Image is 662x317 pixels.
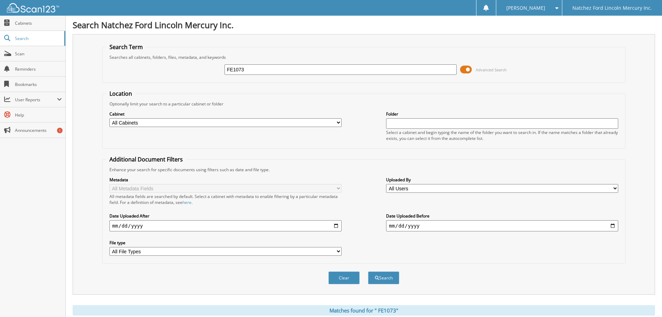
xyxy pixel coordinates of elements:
span: Scan [15,51,62,57]
div: Select a cabinet and begin typing the name of the folder you want to search in. If the name match... [386,129,618,141]
span: [PERSON_NAME] [506,6,545,10]
div: All metadata fields are searched by default. Select a cabinet with metadata to enable filtering b... [109,193,342,205]
input: end [386,220,618,231]
span: Announcements [15,127,62,133]
div: 1 [57,128,63,133]
span: Advanced Search [476,67,507,72]
span: Natchez Ford Lincoln Mercury Inc. [572,6,652,10]
legend: Location [106,90,136,97]
div: Matches found for " FE1073" [73,305,655,316]
legend: Search Term [106,43,146,51]
button: Search [368,271,399,284]
button: Clear [328,271,360,284]
label: Uploaded By [386,177,618,183]
div: Enhance your search for specific documents using filters such as date and file type. [106,167,622,173]
span: Search [15,35,61,41]
span: Reminders [15,66,62,72]
span: Help [15,112,62,118]
label: File type [109,240,342,246]
h1: Search Natchez Ford Lincoln Mercury Inc. [73,19,655,31]
img: scan123-logo-white.svg [7,3,59,13]
label: Date Uploaded Before [386,213,618,219]
a: here [182,199,191,205]
label: Date Uploaded After [109,213,342,219]
input: start [109,220,342,231]
legend: Additional Document Filters [106,156,186,163]
label: Folder [386,111,618,117]
div: Searches all cabinets, folders, files, metadata, and keywords [106,54,622,60]
label: Metadata [109,177,342,183]
div: Optionally limit your search to a particular cabinet or folder [106,101,622,107]
span: User Reports [15,97,57,103]
span: Bookmarks [15,81,62,87]
span: Cabinets [15,20,62,26]
label: Cabinet [109,111,342,117]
